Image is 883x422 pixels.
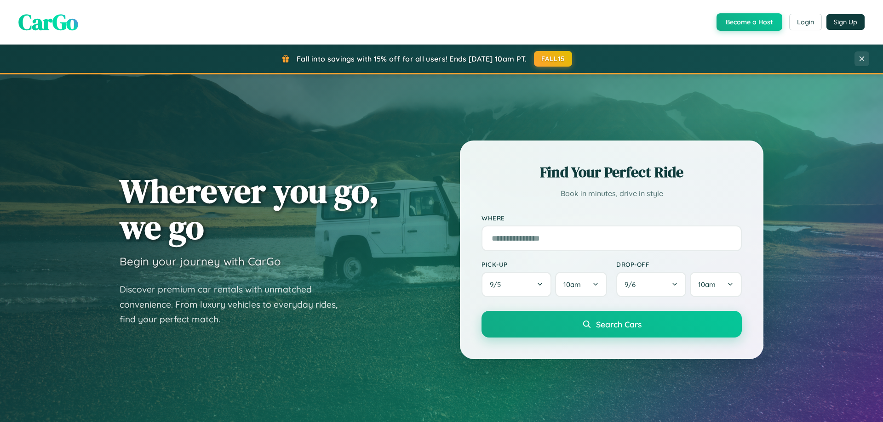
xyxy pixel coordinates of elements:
[826,14,865,30] button: Sign Up
[120,254,281,268] h3: Begin your journey with CarGo
[120,282,350,327] p: Discover premium car rentals with unmatched convenience. From luxury vehicles to everyday rides, ...
[120,173,379,245] h1: Wherever you go, we go
[482,162,742,182] h2: Find Your Perfect Ride
[482,311,742,338] button: Search Cars
[563,280,581,289] span: 10am
[698,280,716,289] span: 10am
[616,260,742,268] label: Drop-off
[297,54,527,63] span: Fall into savings with 15% off for all users! Ends [DATE] 10am PT.
[482,214,742,222] label: Where
[616,272,686,297] button: 9/6
[690,272,742,297] button: 10am
[482,272,551,297] button: 9/5
[534,51,573,67] button: FALL15
[596,319,642,329] span: Search Cars
[482,260,607,268] label: Pick-up
[555,272,607,297] button: 10am
[789,14,822,30] button: Login
[490,280,505,289] span: 9 / 5
[717,13,782,31] button: Become a Host
[18,7,78,37] span: CarGo
[625,280,640,289] span: 9 / 6
[482,187,742,200] p: Book in minutes, drive in style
